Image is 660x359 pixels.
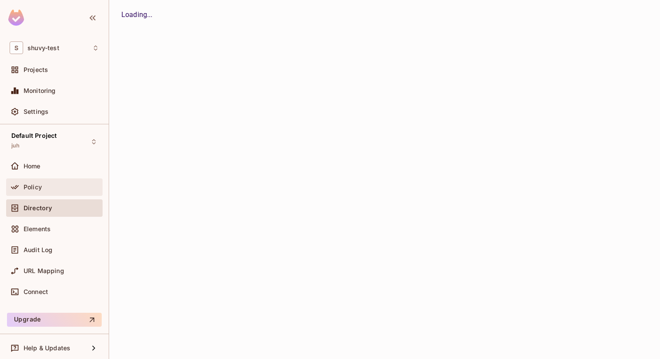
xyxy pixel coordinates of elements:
span: Settings [24,108,48,115]
span: Directory [24,205,52,212]
span: Help & Updates [24,345,70,352]
span: juh [11,142,20,149]
span: URL Mapping [24,267,64,274]
button: Upgrade [7,313,102,327]
div: Loading... [121,10,648,20]
span: Home [24,163,41,170]
span: Audit Log [24,246,52,253]
span: Connect [24,288,48,295]
span: Monitoring [24,87,56,94]
span: S [10,41,23,54]
span: Default Project [11,132,57,139]
span: Policy [24,184,42,191]
span: Workspace: shuvy-test [27,44,59,51]
span: Elements [24,226,51,232]
img: SReyMgAAAABJRU5ErkJggg== [8,10,24,26]
span: Projects [24,66,48,73]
